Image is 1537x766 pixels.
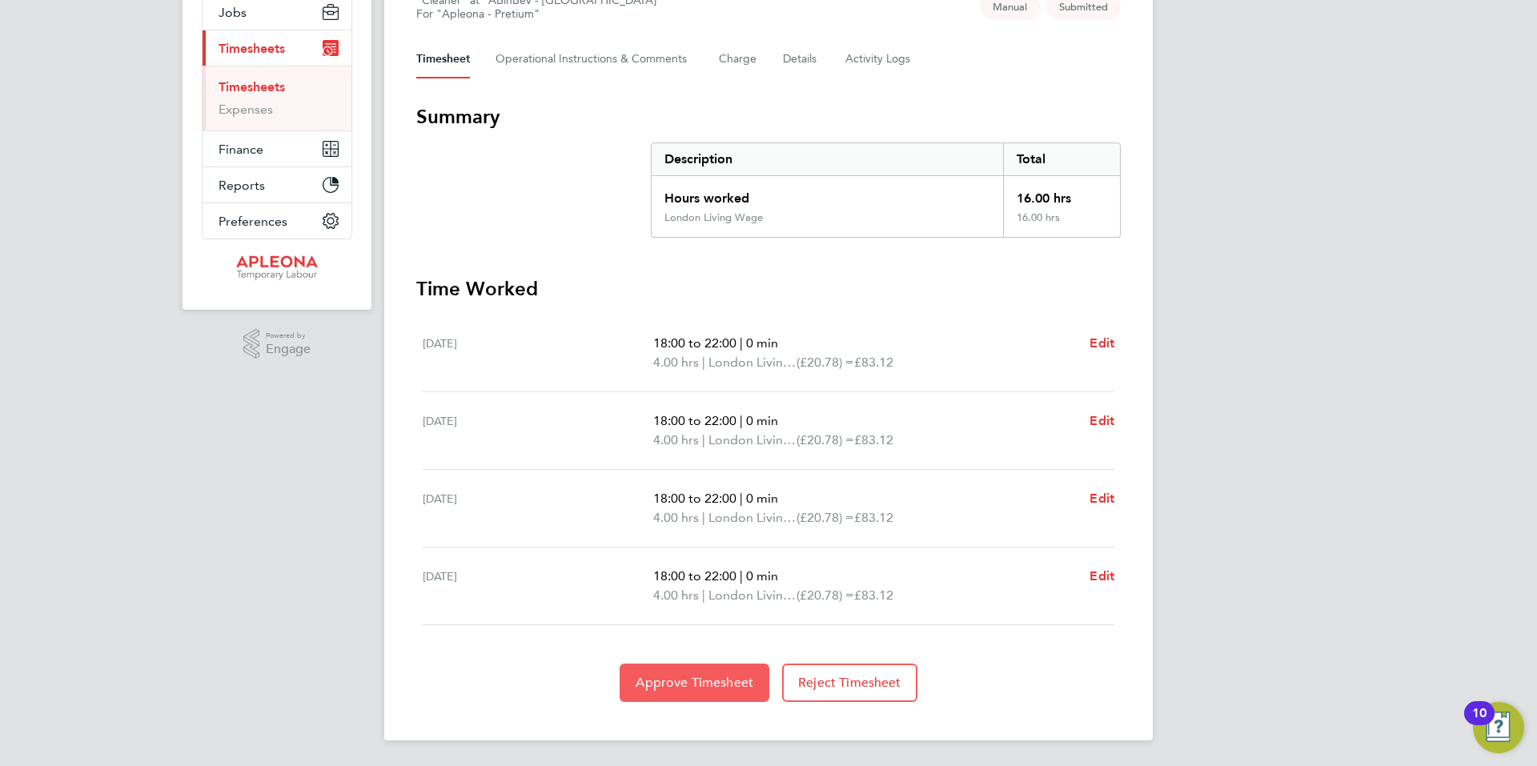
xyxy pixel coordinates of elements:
button: Preferences [203,203,351,239]
a: Go to home page [202,255,352,281]
span: £83.12 [854,510,893,525]
span: 0 min [746,568,778,584]
button: Reports [203,167,351,203]
span: | [740,413,743,428]
span: London Living Wage [708,353,797,372]
span: | [740,335,743,351]
span: 18:00 to 22:00 [653,568,736,584]
a: Edit [1090,489,1114,508]
span: London Living Wage [708,431,797,450]
button: Charge [719,40,757,78]
span: Engage [266,343,311,356]
span: Preferences [219,214,287,229]
span: (£20.78) = [797,510,854,525]
span: £83.12 [854,355,893,370]
span: Edit [1090,491,1114,506]
span: 18:00 to 22:00 [653,335,736,351]
span: Finance [219,142,263,157]
button: Timesheets [203,30,351,66]
div: Timesheets [203,66,351,130]
span: | [740,491,743,506]
a: Timesheets [219,79,285,94]
h3: Time Worked [416,276,1121,302]
span: £83.12 [854,588,893,603]
span: 4.00 hrs [653,355,699,370]
img: apleona-logo-retina.png [236,255,318,281]
span: Edit [1090,335,1114,351]
button: Activity Logs [845,40,913,78]
section: Timesheet [416,104,1121,702]
span: 0 min [746,413,778,428]
span: £83.12 [854,432,893,447]
div: Summary [651,142,1121,238]
span: | [702,355,705,370]
a: Edit [1090,567,1114,586]
span: Edit [1090,413,1114,428]
a: Powered byEngage [243,329,311,359]
button: Finance [203,131,351,166]
button: Approve Timesheet [620,664,769,702]
span: | [740,568,743,584]
span: 4.00 hrs [653,510,699,525]
span: Approve Timesheet [636,675,753,691]
span: London Living Wage [708,508,797,527]
button: Details [783,40,820,78]
a: Edit [1090,334,1114,353]
span: 0 min [746,335,778,351]
span: | [702,432,705,447]
span: | [702,588,705,603]
div: 16.00 hrs [1003,211,1120,237]
span: London Living Wage [708,586,797,605]
a: Edit [1090,411,1114,431]
div: 16.00 hrs [1003,176,1120,211]
span: Reports [219,178,265,193]
div: Hours worked [652,176,1003,211]
span: (£20.78) = [797,588,854,603]
span: 4.00 hrs [653,588,699,603]
a: Expenses [219,102,273,117]
span: | [702,510,705,525]
span: Timesheets [219,41,285,56]
span: 18:00 to 22:00 [653,413,736,428]
div: For "Apleona - Pretium" [416,7,662,21]
span: (£20.78) = [797,355,854,370]
div: [DATE] [423,489,653,527]
span: 18:00 to 22:00 [653,491,736,506]
div: London Living Wage [664,211,763,224]
div: Description [652,143,1003,175]
button: Reject Timesheet [782,664,917,702]
div: [DATE] [423,334,653,372]
div: 10 [1472,713,1487,734]
div: Total [1003,143,1120,175]
span: Powered by [266,329,311,343]
span: Edit [1090,568,1114,584]
button: Open Resource Center, 10 new notifications [1473,702,1524,753]
span: 0 min [746,491,778,506]
div: [DATE] [423,567,653,605]
span: 4.00 hrs [653,432,699,447]
span: Reject Timesheet [798,675,901,691]
button: Operational Instructions & Comments [496,40,693,78]
h3: Summary [416,104,1121,130]
span: (£20.78) = [797,432,854,447]
button: Timesheet [416,40,470,78]
div: [DATE] [423,411,653,450]
span: Jobs [219,5,247,20]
